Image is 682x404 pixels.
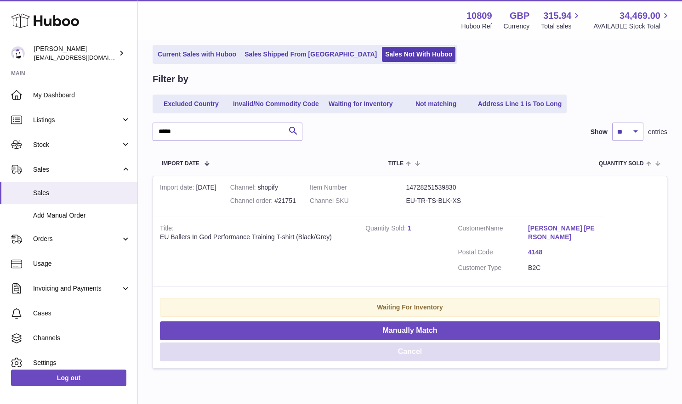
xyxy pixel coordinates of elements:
[33,284,121,293] span: Invoicing and Payments
[466,10,492,22] strong: 10809
[33,91,131,100] span: My Dashboard
[591,128,608,136] label: Show
[510,10,529,22] strong: GBP
[541,22,582,31] span: Total sales
[310,183,406,192] dt: Item Number
[541,10,582,31] a: 315.94 Total sales
[382,47,455,62] a: Sales Not With Huboo
[160,184,196,193] strong: Import date
[34,54,135,61] span: [EMAIL_ADDRESS][DOMAIN_NAME]
[160,224,174,234] strong: Title
[230,183,296,192] div: shopify
[528,224,598,241] a: [PERSON_NAME] [PERSON_NAME]
[593,10,671,31] a: 34,469.00 AVAILABLE Stock Total
[11,370,126,386] a: Log out
[648,128,667,136] span: entries
[528,248,598,257] a: 4148
[230,196,296,205] div: #21751
[230,197,275,207] strong: Channel order
[365,224,408,234] strong: Quantity Sold
[619,10,660,22] span: 34,469.00
[543,10,571,22] span: 315.94
[230,184,258,193] strong: Channel
[458,224,486,232] span: Customer
[388,161,404,167] span: Title
[33,140,121,149] span: Stock
[504,22,530,31] div: Currency
[458,248,528,259] dt: Postal Code
[33,165,121,174] span: Sales
[34,45,117,62] div: [PERSON_NAME]
[406,196,502,205] dd: EU-TR-TS-BLK-XS
[33,235,121,243] span: Orders
[324,96,398,112] a: Waiting for Inventory
[153,73,188,85] h2: Filter by
[154,96,228,112] a: Excluded Country
[458,224,528,244] dt: Name
[33,309,131,318] span: Cases
[599,161,644,167] span: Quantity Sold
[475,96,565,112] a: Address Line 1 is Too Long
[33,334,131,342] span: Channels
[408,224,411,232] a: 1
[241,47,380,62] a: Sales Shipped From [GEOGRAPHIC_DATA]
[461,22,492,31] div: Huboo Ref
[528,264,598,272] dd: B2C
[162,161,199,167] span: Import date
[11,46,25,60] img: shop@ballersingod.com
[406,183,502,192] dd: 14728251539830
[160,233,352,241] div: EU Ballers In God Performance Training T-shirt (Black/Grey)
[154,47,239,62] a: Current Sales with Huboo
[33,189,131,197] span: Sales
[33,359,131,367] span: Settings
[33,116,121,124] span: Listings
[153,176,223,217] td: [DATE]
[399,96,473,112] a: Not matching
[160,342,660,361] button: Cancel
[160,321,660,340] button: Manually Match
[310,196,406,205] dt: Channel SKU
[458,264,528,272] dt: Customer Type
[230,96,322,112] a: Invalid/No Commodity Code
[377,303,443,311] strong: Waiting For Inventory
[593,22,671,31] span: AVAILABLE Stock Total
[33,259,131,268] span: Usage
[33,211,131,220] span: Add Manual Order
